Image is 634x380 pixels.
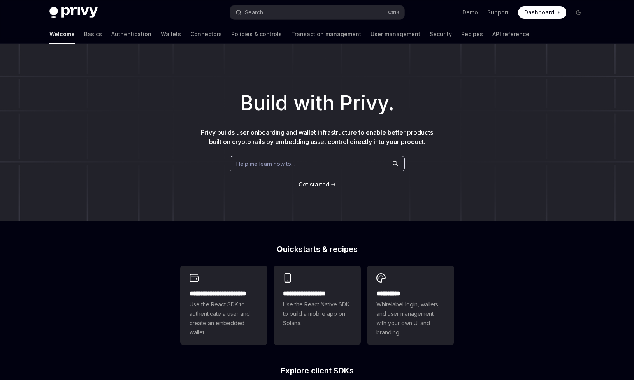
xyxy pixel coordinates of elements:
div: Search... [245,8,267,17]
span: Help me learn how to… [236,160,295,168]
a: Get started [299,181,329,188]
img: dark logo [49,7,98,18]
span: Use the React SDK to authenticate a user and create an embedded wallet. [190,300,258,337]
a: Demo [462,9,478,16]
a: Basics [84,25,102,44]
h1: Build with Privy. [12,88,622,118]
span: Privy builds user onboarding and wallet infrastructure to enable better products built on crypto ... [201,128,433,146]
a: Support [487,9,509,16]
a: Security [430,25,452,44]
a: Policies & controls [231,25,282,44]
span: Whitelabel login, wallets, and user management with your own UI and branding. [376,300,445,337]
a: Transaction management [291,25,361,44]
a: User management [371,25,420,44]
a: Welcome [49,25,75,44]
h2: Quickstarts & recipes [180,245,454,253]
a: API reference [492,25,529,44]
a: Wallets [161,25,181,44]
a: Recipes [461,25,483,44]
span: Dashboard [524,9,554,16]
a: Authentication [111,25,151,44]
a: **** **** **** ***Use the React Native SDK to build a mobile app on Solana. [274,266,361,345]
span: Use the React Native SDK to build a mobile app on Solana. [283,300,351,328]
a: **** *****Whitelabel login, wallets, and user management with your own UI and branding. [367,266,454,345]
button: Toggle dark mode [573,6,585,19]
h2: Explore client SDKs [180,367,454,375]
a: Connectors [190,25,222,44]
a: Dashboard [518,6,566,19]
span: Ctrl K [388,9,400,16]
button: Open search [230,5,404,19]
